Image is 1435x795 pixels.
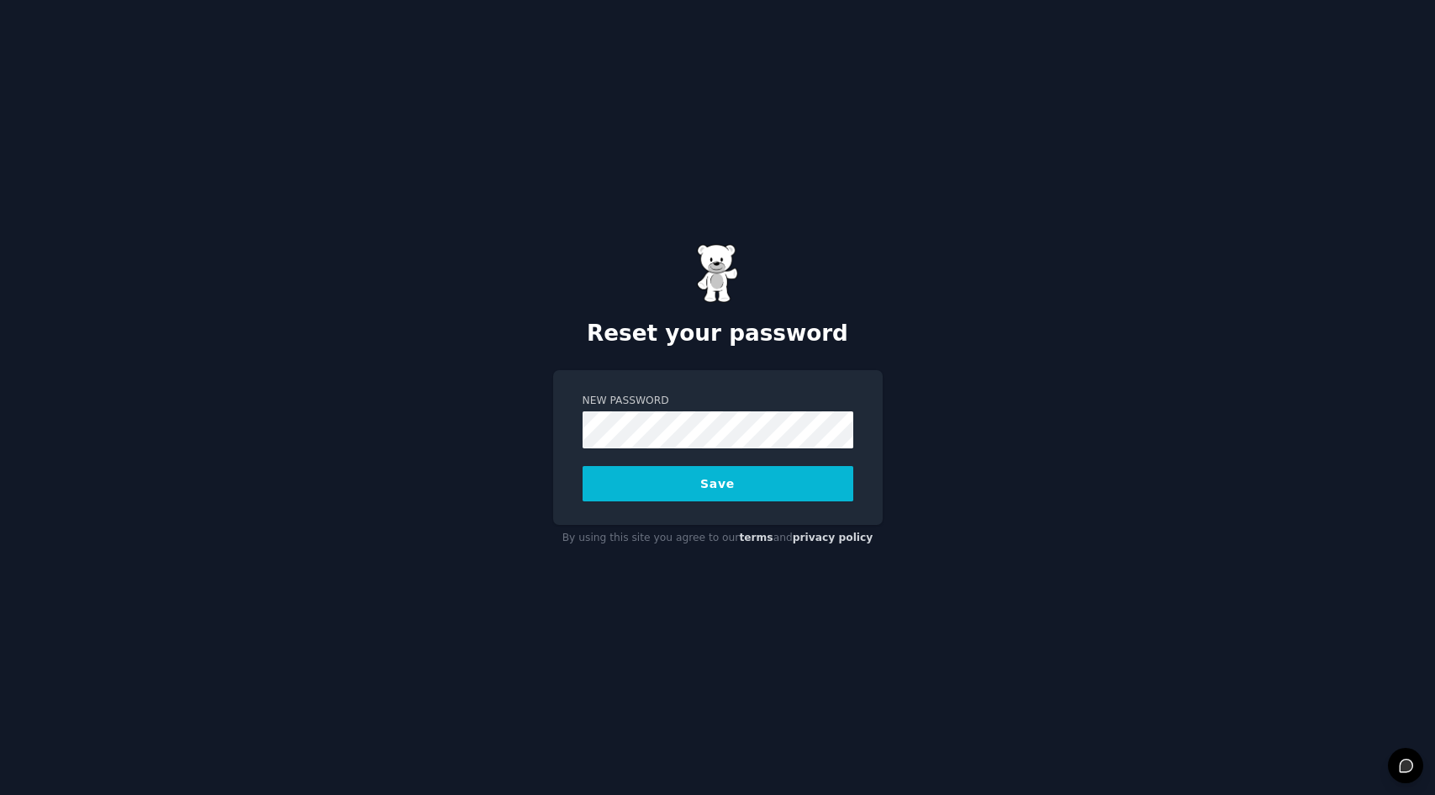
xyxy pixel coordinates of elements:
label: New Password [583,394,853,409]
div: By using this site you agree to our and [553,525,883,552]
a: terms [739,532,773,543]
img: Gummy Bear [697,244,739,303]
h2: Reset your password [553,321,883,347]
a: privacy policy [793,532,873,543]
button: Save [583,466,853,501]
